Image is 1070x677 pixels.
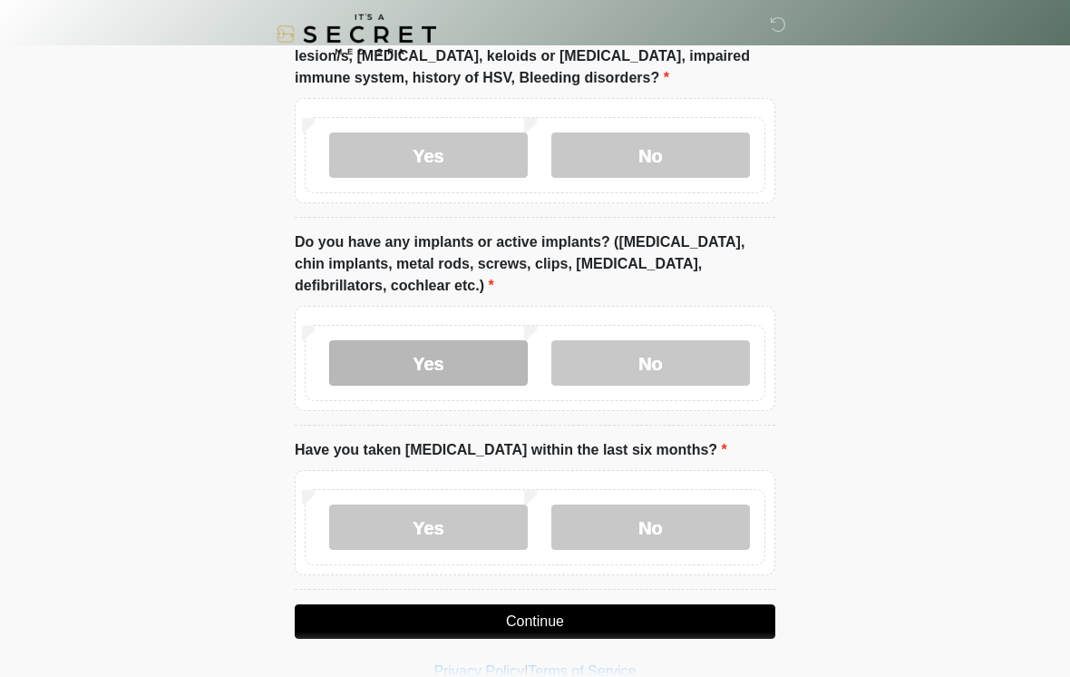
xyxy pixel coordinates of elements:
[551,132,750,178] label: No
[277,14,436,54] img: It's A Secret Med Spa Logo
[295,231,775,297] label: Do you have any implants or active implants? ([MEDICAL_DATA], chin implants, metal rods, screws, ...
[551,340,750,386] label: No
[329,505,528,550] label: Yes
[329,340,528,386] label: Yes
[329,132,528,178] label: Yes
[551,505,750,550] label: No
[295,604,775,639] button: Continue
[295,439,727,461] label: Have you taken [MEDICAL_DATA] within the last six months?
